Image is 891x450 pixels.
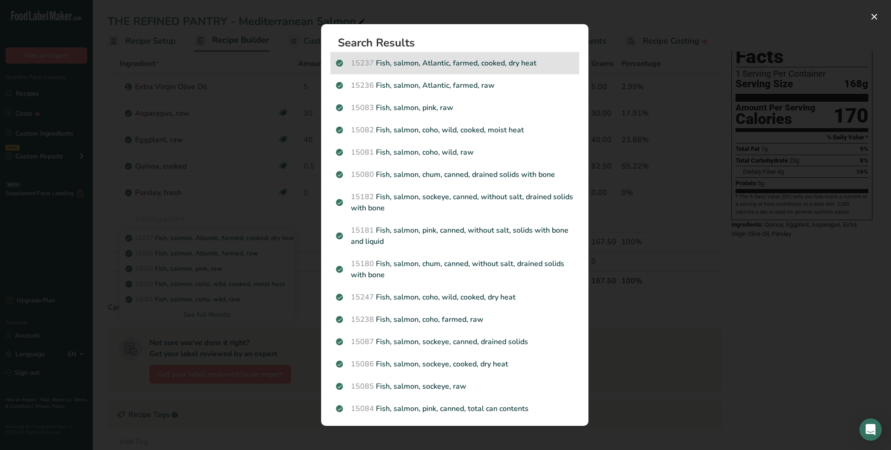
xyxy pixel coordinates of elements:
[336,403,574,414] p: Fish, salmon, pink, canned, total can contents
[336,336,574,347] p: Fish, salmon, sockeye, canned, drained solids
[351,359,374,369] span: 15086
[336,147,574,158] p: Fish, salmon, coho, wild, raw
[351,404,374,414] span: 15084
[336,258,574,280] p: Fish, salmon, chum, canned, without salt, drained solids with bone
[351,292,374,302] span: 15247
[336,58,574,69] p: Fish, salmon, Atlantic, farmed, cooked, dry heat
[336,124,574,136] p: Fish, salmon, coho, wild, cooked, moist heat
[336,191,574,214] p: Fish, salmon, sockeye, canned, without salt, drained solids with bone
[336,225,574,247] p: Fish, salmon, pink, canned, without salt, solids with bone and liquid
[351,259,374,269] span: 15180
[336,425,574,437] p: Fish, salmon, chum, raw
[351,192,374,202] span: 15182
[859,418,882,441] div: Open Intercom Messenger
[336,102,574,113] p: Fish, salmon, pink, raw
[351,80,374,91] span: 15236
[351,103,374,113] span: 15083
[351,381,374,391] span: 15085
[336,359,574,370] p: Fish, salmon, sockeye, cooked, dry heat
[336,169,574,180] p: Fish, salmon, chum, canned, drained solids with bone
[351,125,374,135] span: 15082
[351,337,374,347] span: 15087
[336,80,574,91] p: Fish, salmon, Atlantic, farmed, raw
[351,314,374,325] span: 15238
[351,147,374,157] span: 15081
[336,381,574,392] p: Fish, salmon, sockeye, raw
[338,37,579,48] h1: Search Results
[351,170,374,180] span: 15080
[336,314,574,325] p: Fish, salmon, coho, farmed, raw
[351,58,374,68] span: 15237
[351,225,374,235] span: 15181
[336,292,574,303] p: Fish, salmon, coho, wild, cooked, dry heat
